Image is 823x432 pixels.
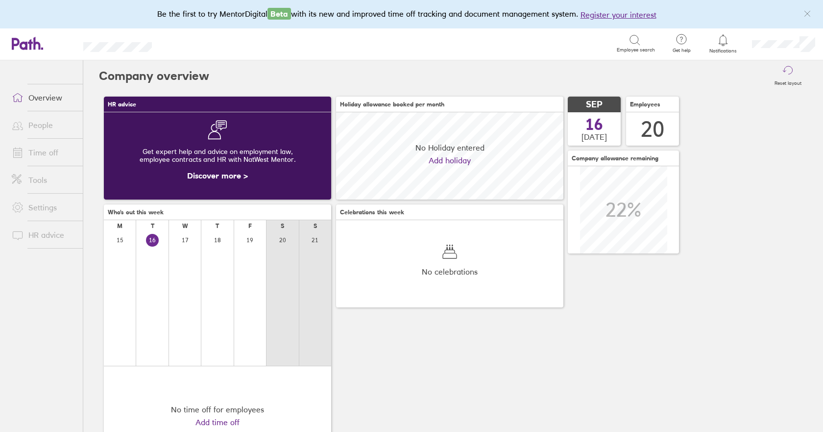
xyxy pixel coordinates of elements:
span: SEP [586,100,603,110]
div: S [314,223,317,229]
a: Add time off [195,418,240,427]
span: 16 [585,117,603,132]
div: M [117,223,122,229]
div: S [281,223,284,229]
h2: Company overview [99,60,209,92]
div: Search [178,39,203,48]
span: Who's out this week [108,209,164,216]
a: Notifications [707,33,739,54]
a: Tools [4,170,83,190]
button: Reset layout [769,60,807,92]
span: Employee search [617,47,655,53]
span: Celebrations this week [340,209,404,216]
span: Notifications [707,48,739,54]
a: People [4,115,83,135]
a: Add holiday [429,156,471,165]
span: Employees [630,101,660,108]
span: No celebrations [422,267,478,276]
span: Company allowance remaining [572,155,658,162]
span: No Holiday entered [415,143,484,152]
div: Be the first to try MentorDigital with its new and improved time off tracking and document manage... [157,8,666,21]
span: Beta [267,8,291,20]
a: Overview [4,88,83,107]
a: Settings [4,198,83,217]
span: Get help [666,48,698,53]
a: Time off [4,143,83,162]
div: No time off for employees [171,405,264,414]
label: Reset layout [769,77,807,86]
a: HR advice [4,225,83,245]
span: Holiday allowance booked per month [340,101,444,108]
div: Get expert help and advice on employment law, employee contracts and HR with NatWest Mentor. [112,140,323,171]
div: W [182,223,188,229]
button: Register your interest [581,9,656,21]
div: T [216,223,219,229]
div: F [248,223,252,229]
a: Discover more > [187,171,248,180]
span: [DATE] [581,132,607,141]
span: HR advice [108,101,136,108]
div: 20 [641,117,664,142]
div: T [151,223,154,229]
